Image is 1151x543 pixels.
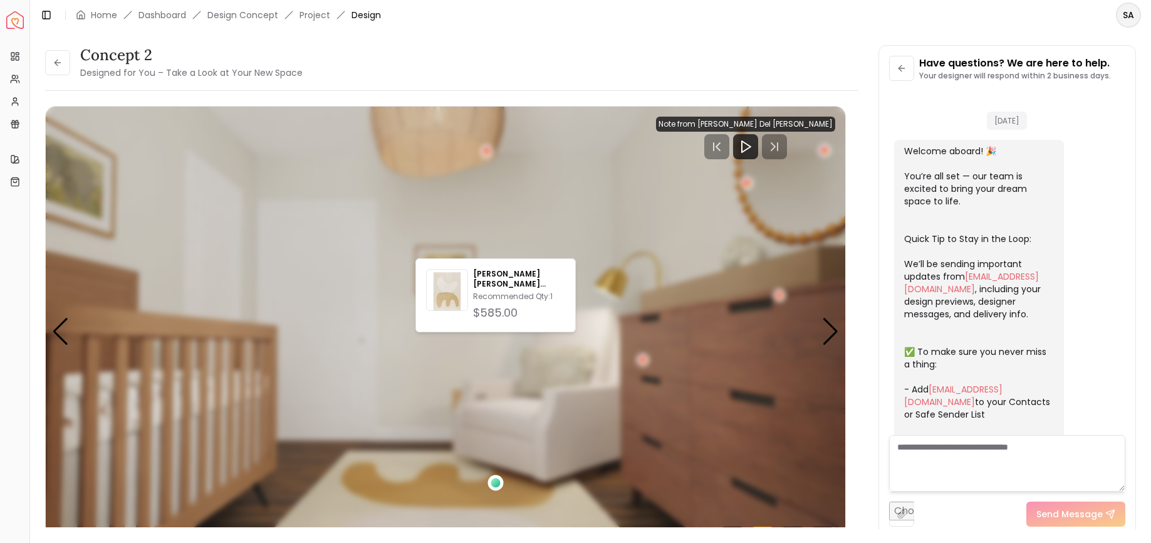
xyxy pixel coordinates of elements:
[138,9,186,21] a: Dashboard
[1116,3,1141,28] button: SA
[426,269,565,322] a: Jason Wu Jasmine Silk Handmade Rug 5' x 7'6"[PERSON_NAME] [PERSON_NAME] Handmade Rug 5' x 7'6"Rec...
[352,9,381,21] span: Design
[919,56,1111,71] p: Have questions? We are here to help.
[80,66,303,79] small: Designed for You – Take a Look at Your New Space
[473,269,565,289] p: [PERSON_NAME] [PERSON_NAME] Handmade Rug 5' x 7'6"
[656,117,835,132] div: Note from [PERSON_NAME] Del [PERSON_NAME]
[76,9,381,21] nav: breadcrumb
[473,304,565,322] div: $585.00
[987,112,1027,130] span: [DATE]
[427,272,467,313] img: Jason Wu Jasmine Silk Handmade Rug 5' x 7'6"
[6,11,24,29] a: Spacejoy
[904,270,1039,295] a: [EMAIL_ADDRESS][DOMAIN_NAME]
[299,9,330,21] a: Project
[1117,4,1140,26] span: SA
[91,9,117,21] a: Home
[6,11,24,29] img: Spacejoy Logo
[822,318,839,345] div: Next slide
[473,292,565,302] p: Recommended Qty: 1
[52,318,69,345] div: Previous slide
[207,9,278,21] li: Design Concept
[738,139,753,154] svg: Play
[919,71,1111,81] p: Your designer will respond within 2 business days.
[904,383,1003,408] a: [EMAIL_ADDRESS][DOMAIN_NAME]
[80,45,303,65] h3: concept 2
